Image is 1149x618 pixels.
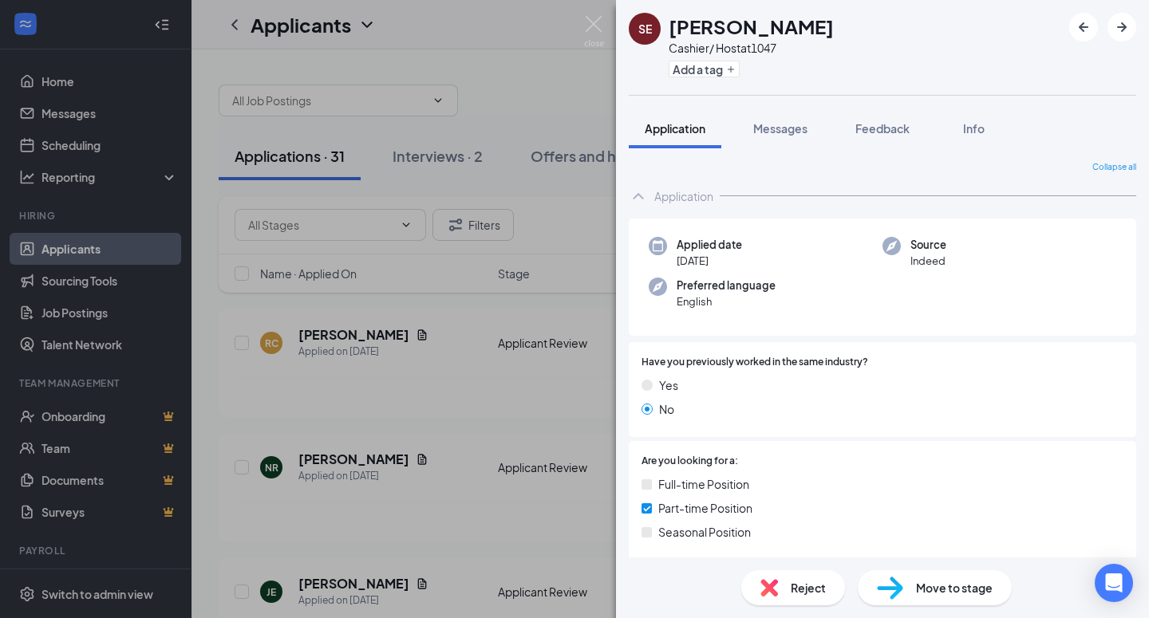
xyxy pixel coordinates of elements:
span: Have you previously worked in the same industry? [642,355,868,370]
svg: ArrowRight [1112,18,1131,37]
span: Part-time Position [658,499,752,517]
span: Full-time Position [658,475,749,493]
span: [DATE] [677,253,742,269]
span: Reject [791,579,826,596]
button: PlusAdd a tag [669,61,740,77]
div: SE [638,21,652,37]
svg: ArrowLeftNew [1074,18,1093,37]
svg: Plus [726,65,736,74]
button: ArrowLeftNew [1069,13,1098,41]
div: Open Intercom Messenger [1095,564,1133,602]
span: Move to stage [916,579,993,596]
span: Feedback [855,121,910,136]
button: ArrowRight [1108,13,1136,41]
span: Indeed [910,253,946,269]
span: Seasonal Position [658,523,751,541]
span: Preferred language [677,278,776,293]
span: English [677,293,776,309]
div: Cashier/ Host at 1047 [669,40,834,56]
span: Are you looking for a: [642,454,738,469]
span: Yes [659,376,678,394]
span: Info [963,121,985,136]
span: Applied date [677,237,742,253]
h1: [PERSON_NAME] [669,13,834,40]
span: Application [645,121,705,136]
span: Source [910,237,946,253]
svg: ChevronUp [629,187,648,206]
span: Messages [753,121,807,136]
span: No [659,400,674,418]
span: Collapse all [1092,161,1136,174]
div: Application [654,188,713,204]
